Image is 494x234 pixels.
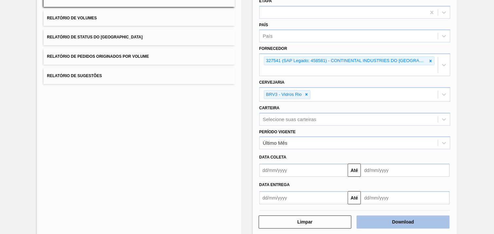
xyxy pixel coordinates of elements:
[259,130,296,134] label: Período Vigente
[263,33,273,39] div: País
[44,29,235,45] button: Relatório de Status do [GEOGRAPHIC_DATA]
[259,191,348,204] input: dd/mm/yyyy
[264,91,303,99] div: BRV3 - Vidros Rio
[47,74,102,78] span: Relatório de Sugestões
[263,117,316,122] div: Selecione suas carteiras
[44,10,235,26] button: Relatório de Volumes
[259,80,285,85] label: Cervejaria
[348,191,361,204] button: Até
[259,23,268,27] label: País
[357,216,450,229] button: Download
[264,57,427,65] div: 327541 (SAP Legado: 458581) - CONTINENTAL INDUSTRIES DO [GEOGRAPHIC_DATA]
[47,16,97,20] span: Relatório de Volumes
[259,164,348,177] input: dd/mm/yyyy
[361,164,450,177] input: dd/mm/yyyy
[44,68,235,84] button: Relatório de Sugestões
[259,216,352,229] button: Limpar
[47,35,142,39] span: Relatório de Status do [GEOGRAPHIC_DATA]
[47,54,149,59] span: Relatório de Pedidos Originados por Volume
[348,164,361,177] button: Até
[259,106,280,110] label: Carteira
[44,49,235,65] button: Relatório de Pedidos Originados por Volume
[361,191,450,204] input: dd/mm/yyyy
[259,155,287,160] span: Data coleta
[259,182,290,187] span: Data entrega
[259,46,287,51] label: Fornecedor
[263,140,288,146] div: Último Mês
